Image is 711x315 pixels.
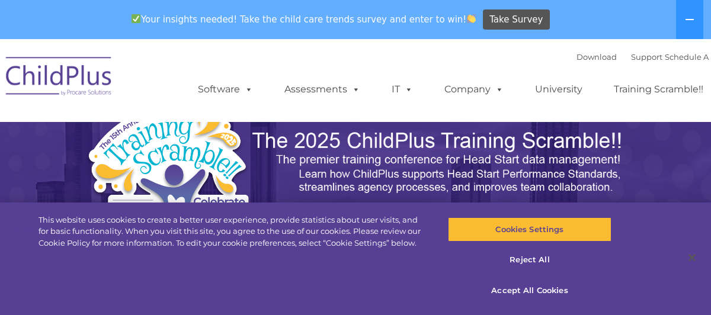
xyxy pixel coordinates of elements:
img: 👏 [467,14,476,23]
span: Your insights needed! Take the child care trends survey and enter to win! [126,8,481,31]
a: Take Survey [483,9,550,30]
a: University [523,78,594,101]
button: Accept All Cookies [448,278,611,303]
a: Assessments [273,78,372,101]
div: This website uses cookies to create a better user experience, provide statistics about user visit... [39,214,427,249]
button: Close [679,245,705,271]
span: Take Survey [489,9,543,30]
button: Reject All [448,248,611,273]
a: Software [186,78,265,101]
a: Download [577,52,617,62]
a: IT [380,78,425,101]
span: Last name [159,78,195,87]
span: Phone number [159,127,209,136]
a: Support [631,52,662,62]
button: Cookies Settings [448,217,611,242]
img: ✅ [132,14,140,23]
a: Company [433,78,515,101]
